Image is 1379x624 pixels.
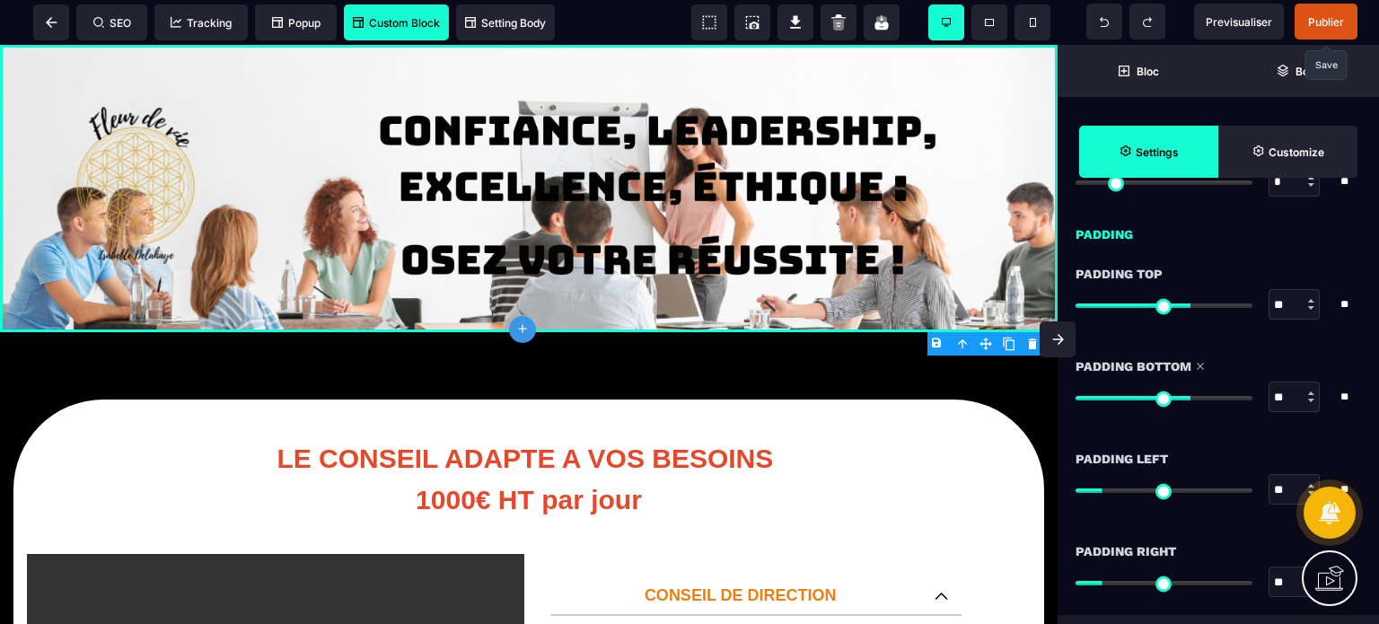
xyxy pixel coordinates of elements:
span: Open Layer Manager [1218,45,1379,97]
div: Padding [1058,215,1379,245]
span: View components [691,4,727,40]
span: Setting Body [465,16,546,30]
span: Screenshot [734,4,770,40]
span: SEO [93,16,131,30]
strong: Bloc [1137,65,1159,78]
strong: Settings [1136,145,1179,159]
span: Tracking [171,16,232,30]
span: Padding Right [1076,541,1176,562]
span: Padding Top [1076,263,1163,285]
span: Padding Left [1076,448,1168,470]
span: Popup [272,16,321,30]
strong: Customize [1269,145,1324,159]
span: Publier [1308,15,1344,29]
span: Open Style Manager [1218,126,1357,178]
strong: Body [1296,65,1322,78]
b: LE CONSEIL ADAPTE A VOS BESOINS 1000€ HT par jour [277,399,780,470]
span: Preview [1194,4,1284,40]
span: Open Blocks [1058,45,1218,97]
span: Custom Block [353,16,440,30]
span: Padding Bottom [1076,356,1191,377]
span: Settings [1079,126,1218,178]
span: Previsualiser [1206,15,1272,29]
p: CONSEIL DE DIRECTION [564,541,917,560]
